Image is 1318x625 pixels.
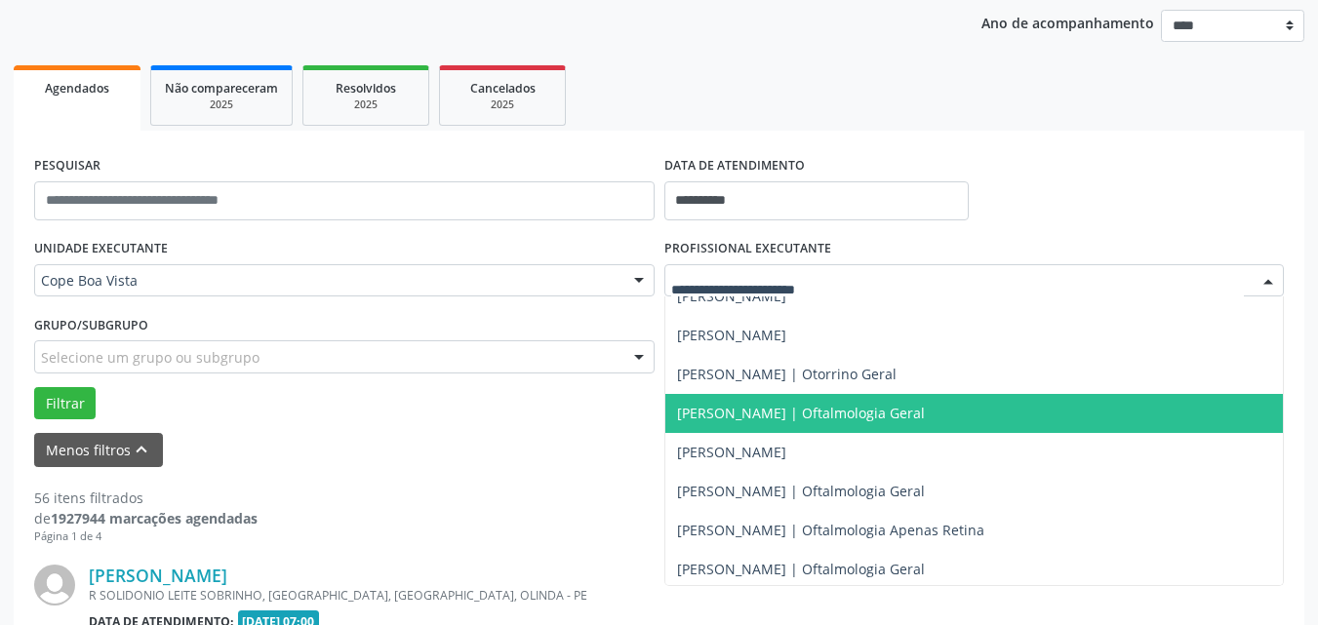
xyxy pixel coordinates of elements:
span: [PERSON_NAME] [677,326,786,344]
span: [PERSON_NAME] | Oftalmologia Geral [677,482,925,500]
p: Ano de acompanhamento [981,10,1154,34]
span: [PERSON_NAME] | Oftalmologia Geral [677,404,925,422]
i: keyboard_arrow_up [131,439,152,460]
div: 56 itens filtrados [34,488,258,508]
div: R SOLIDONIO LEITE SOBRINHO, [GEOGRAPHIC_DATA], [GEOGRAPHIC_DATA], OLINDA - PE [89,587,991,604]
label: UNIDADE EXECUTANTE [34,234,168,264]
span: Resolvidos [336,80,396,97]
img: img [34,565,75,605]
span: [PERSON_NAME] | Oftalmologia Apenas Retina [677,521,984,539]
div: Página 1 de 4 [34,528,258,545]
strong: 1927944 marcações agendadas [51,509,258,527]
div: 2025 [454,98,551,112]
span: [PERSON_NAME] [677,287,786,305]
span: [PERSON_NAME] [677,443,786,461]
span: [PERSON_NAME] | Otorrino Geral [677,365,897,383]
span: Não compareceram [165,80,278,97]
label: DATA DE ATENDIMENTO [664,151,805,181]
label: PROFISSIONAL EXECUTANTE [664,234,831,264]
span: Cope Boa Vista [41,271,615,291]
span: Agendados [45,80,109,97]
a: [PERSON_NAME] [89,565,227,586]
button: Menos filtroskeyboard_arrow_up [34,433,163,467]
label: Grupo/Subgrupo [34,310,148,340]
span: Selecione um grupo ou subgrupo [41,347,260,368]
div: de [34,508,258,528]
span: Cancelados [470,80,536,97]
span: [PERSON_NAME] | Oftalmologia Geral [677,560,925,578]
div: 2025 [165,98,278,112]
button: Filtrar [34,387,96,420]
label: PESQUISAR [34,151,100,181]
div: 2025 [317,98,415,112]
